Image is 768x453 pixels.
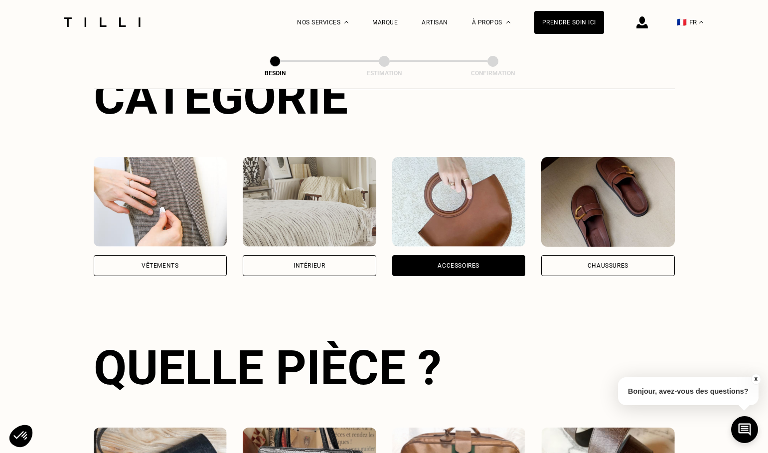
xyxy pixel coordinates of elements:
[372,19,398,26] a: Marque
[541,157,675,247] img: Chaussures
[94,69,675,125] div: Catégorie
[443,70,543,77] div: Confirmation
[392,157,526,247] img: Accessoires
[243,157,376,247] img: Intérieur
[142,263,178,269] div: Vêtements
[94,340,675,396] div: Quelle pièce ?
[334,70,434,77] div: Estimation
[506,21,510,23] img: Menu déroulant à propos
[294,263,325,269] div: Intérieur
[225,70,325,77] div: Besoin
[94,157,227,247] img: Vêtements
[618,377,759,405] p: Bonjour, avez-vous des questions?
[588,263,628,269] div: Chaussures
[60,17,144,27] img: Logo du service de couturière Tilli
[438,263,479,269] div: Accessoires
[636,16,648,28] img: icône connexion
[699,21,703,23] img: menu déroulant
[677,17,687,27] span: 🇫🇷
[344,21,348,23] img: Menu déroulant
[422,19,448,26] a: Artisan
[534,11,604,34] a: Prendre soin ici
[751,374,761,385] button: X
